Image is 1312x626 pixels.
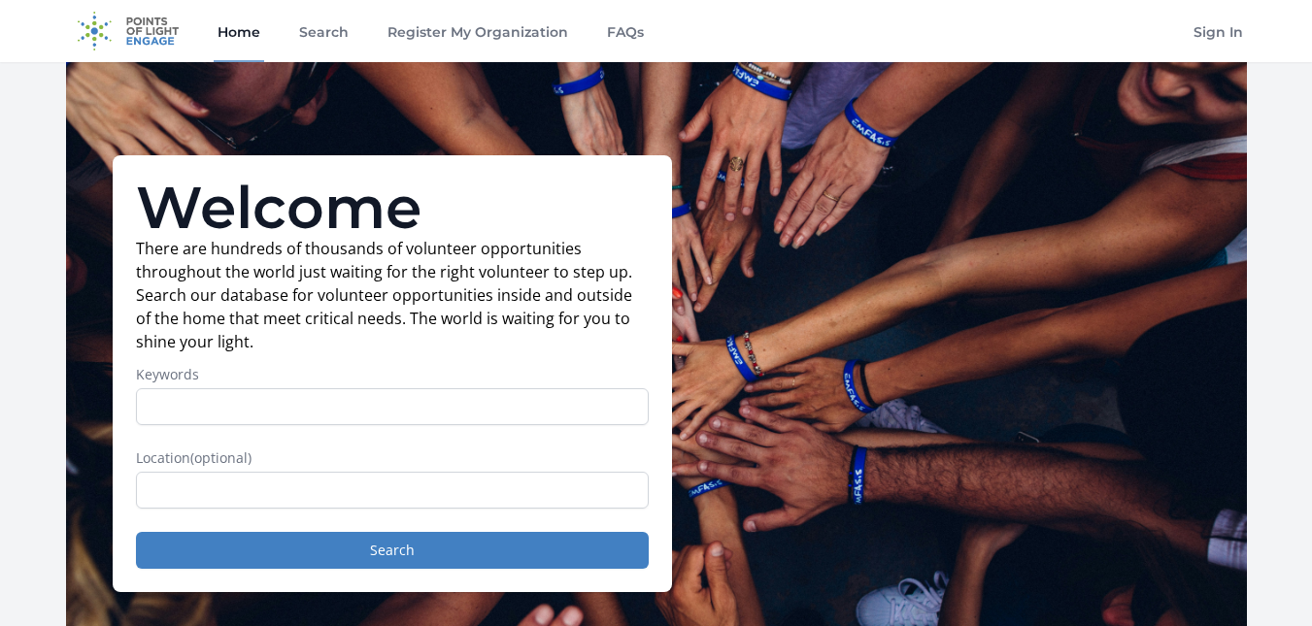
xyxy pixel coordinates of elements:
span: (optional) [190,448,252,467]
label: Location [136,448,649,468]
p: There are hundreds of thousands of volunteer opportunities throughout the world just waiting for ... [136,237,649,353]
label: Keywords [136,365,649,384]
button: Search [136,532,649,569]
h1: Welcome [136,179,649,237]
